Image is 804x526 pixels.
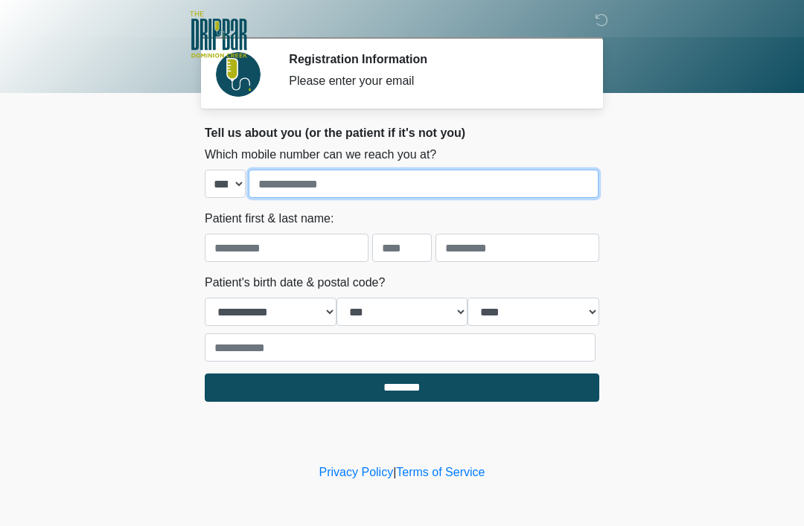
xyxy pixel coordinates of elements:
[205,210,334,228] label: Patient first & last name:
[393,466,396,478] a: |
[319,466,394,478] a: Privacy Policy
[216,52,261,97] img: Agent Avatar
[205,146,436,164] label: Which mobile number can we reach you at?
[205,126,599,140] h2: Tell us about you (or the patient if it's not you)
[205,274,385,292] label: Patient's birth date & postal code?
[190,11,247,60] img: The DRIPBaR - San Antonio Dominion Creek Logo
[396,466,485,478] a: Terms of Service
[289,72,577,90] div: Please enter your email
